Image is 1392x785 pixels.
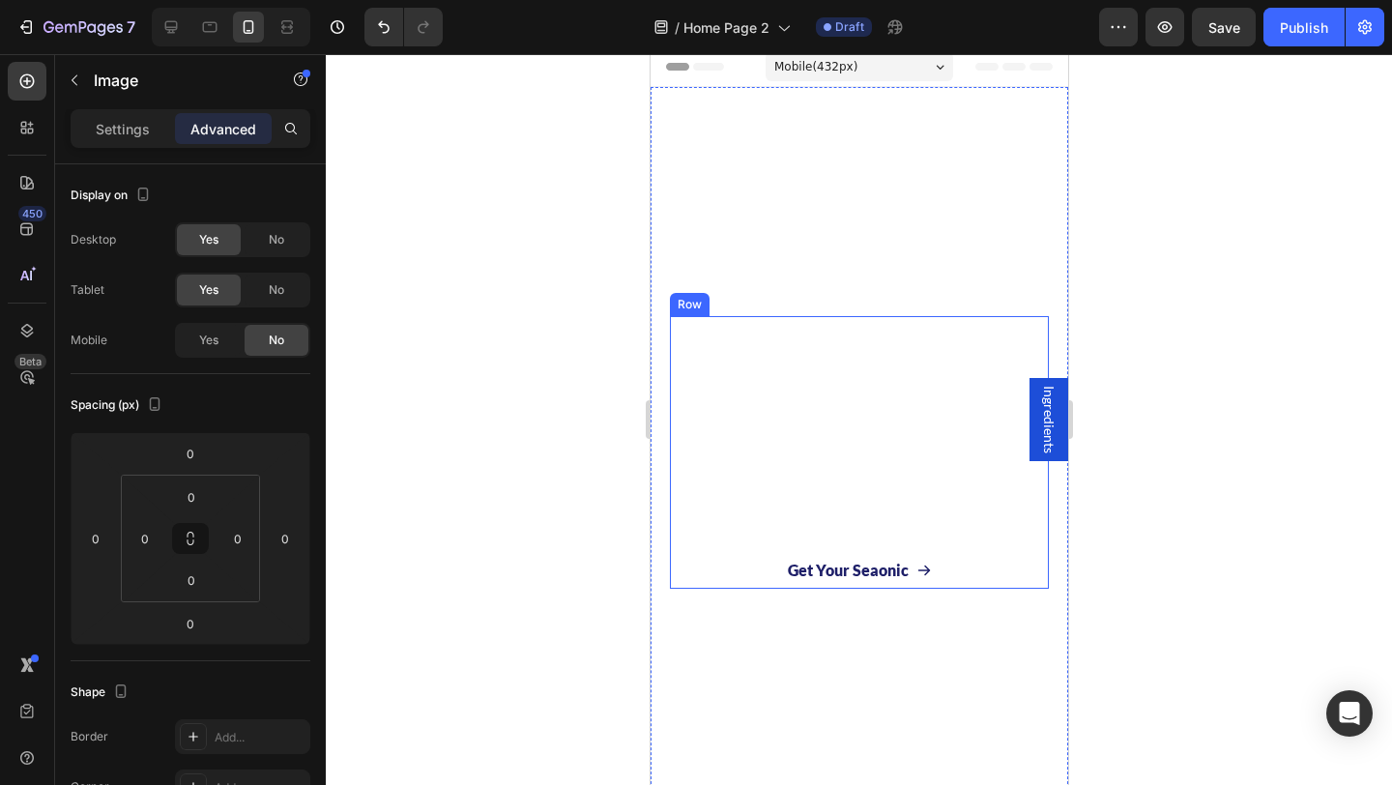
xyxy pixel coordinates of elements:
[96,119,150,139] p: Settings
[71,183,155,209] div: Display on
[1208,19,1240,36] span: Save
[71,281,104,299] div: Tablet
[127,15,135,39] p: 7
[71,728,108,745] div: Border
[172,566,211,595] input: 0px
[81,524,110,553] input: 0
[835,18,864,36] span: Draft
[1280,17,1328,38] div: Publish
[271,524,300,553] input: 0
[71,680,132,706] div: Shape
[223,524,252,553] input: 0px
[675,17,680,38] span: /
[1326,690,1373,737] div: Open Intercom Messenger
[171,439,210,468] input: 0
[130,524,159,553] input: 0px
[199,281,218,299] span: Yes
[190,119,256,139] p: Advanced
[215,729,305,746] div: Add...
[1192,8,1256,46] button: Save
[18,206,46,221] div: 450
[651,54,1068,785] iframe: Design area
[683,17,769,38] span: Home Page 2
[94,69,258,92] p: Image
[71,231,116,248] div: Desktop
[199,332,218,349] span: Yes
[199,231,218,248] span: Yes
[14,354,46,369] div: Beta
[8,8,144,46] button: 7
[171,609,210,638] input: 0
[364,8,443,46] div: Undo/Redo
[269,231,284,248] span: No
[71,332,107,349] div: Mobile
[269,281,284,299] span: No
[1263,8,1345,46] button: Publish
[172,482,211,511] input: 0px
[269,332,284,349] span: No
[71,392,166,419] div: Spacing (px)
